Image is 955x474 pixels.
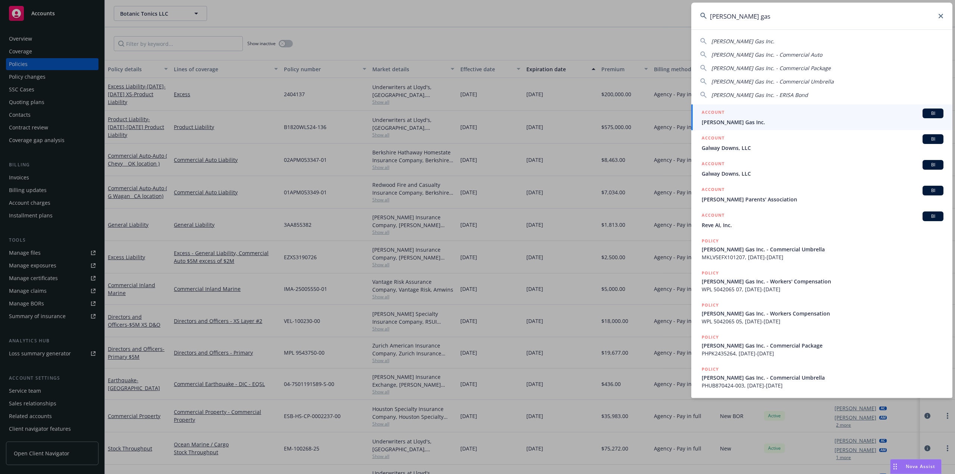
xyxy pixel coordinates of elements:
[926,161,940,168] span: BI
[702,277,943,285] span: [PERSON_NAME] Gas Inc. - Workers' Compensation
[702,310,943,317] span: [PERSON_NAME] Gas Inc. - Workers Compensation
[691,104,952,130] a: ACCOUNTBI[PERSON_NAME] Gas Inc.
[702,382,943,389] span: PHUB870424-003, [DATE]-[DATE]
[702,253,943,261] span: MKLV5EFX101207, [DATE]-[DATE]
[702,269,719,277] h5: POLICY
[691,361,952,393] a: POLICY[PERSON_NAME] Gas Inc. - Commercial UmbrellaPHUB870424-003, [DATE]-[DATE]
[702,160,724,169] h5: ACCOUNT
[702,333,719,341] h5: POLICY
[702,374,943,382] span: [PERSON_NAME] Gas Inc. - Commercial Umbrella
[702,118,943,126] span: [PERSON_NAME] Gas Inc.
[691,265,952,297] a: POLICY[PERSON_NAME] Gas Inc. - Workers' CompensationWPL 5042065 07, [DATE]-[DATE]
[926,187,940,194] span: BI
[926,213,940,220] span: BI
[702,349,943,357] span: PHPK2435264, [DATE]-[DATE]
[711,38,774,45] span: [PERSON_NAME] Gas Inc.
[691,207,952,233] a: ACCOUNTBIReve AI, Inc.
[702,221,943,229] span: Reve AI, Inc.
[702,211,724,220] h5: ACCOUNT
[890,459,900,474] div: Drag to move
[691,329,952,361] a: POLICY[PERSON_NAME] Gas Inc. - Commercial PackagePHPK2435264, [DATE]-[DATE]
[711,65,831,72] span: [PERSON_NAME] Gas Inc. - Commercial Package
[702,186,724,195] h5: ACCOUNT
[926,110,940,117] span: BI
[702,170,943,178] span: Galway Downs, LLC
[702,365,719,373] h5: POLICY
[691,156,952,182] a: ACCOUNTBIGalway Downs, LLC
[711,91,808,98] span: [PERSON_NAME] Gas Inc. - ERISA Bond
[711,78,834,85] span: [PERSON_NAME] Gas Inc. - Commercial Umbrella
[702,109,724,117] h5: ACCOUNT
[702,195,943,203] span: [PERSON_NAME] Parents' Association
[702,144,943,152] span: Galway Downs, LLC
[702,301,719,309] h5: POLICY
[691,182,952,207] a: ACCOUNTBI[PERSON_NAME] Parents' Association
[906,463,935,470] span: Nova Assist
[702,285,943,293] span: WPL 5042065 07, [DATE]-[DATE]
[691,3,952,29] input: Search...
[691,297,952,329] a: POLICY[PERSON_NAME] Gas Inc. - Workers CompensationWPL 5042065 05, [DATE]-[DATE]
[926,136,940,142] span: BI
[691,130,952,156] a: ACCOUNTBIGalway Downs, LLC
[702,237,719,245] h5: POLICY
[702,245,943,253] span: [PERSON_NAME] Gas Inc. - Commercial Umbrella
[702,317,943,325] span: WPL 5042065 05, [DATE]-[DATE]
[711,51,822,58] span: [PERSON_NAME] Gas Inc. - Commercial Auto
[691,233,952,265] a: POLICY[PERSON_NAME] Gas Inc. - Commercial UmbrellaMKLV5EFX101207, [DATE]-[DATE]
[890,459,942,474] button: Nova Assist
[702,342,943,349] span: [PERSON_NAME] Gas Inc. - Commercial Package
[702,134,724,143] h5: ACCOUNT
